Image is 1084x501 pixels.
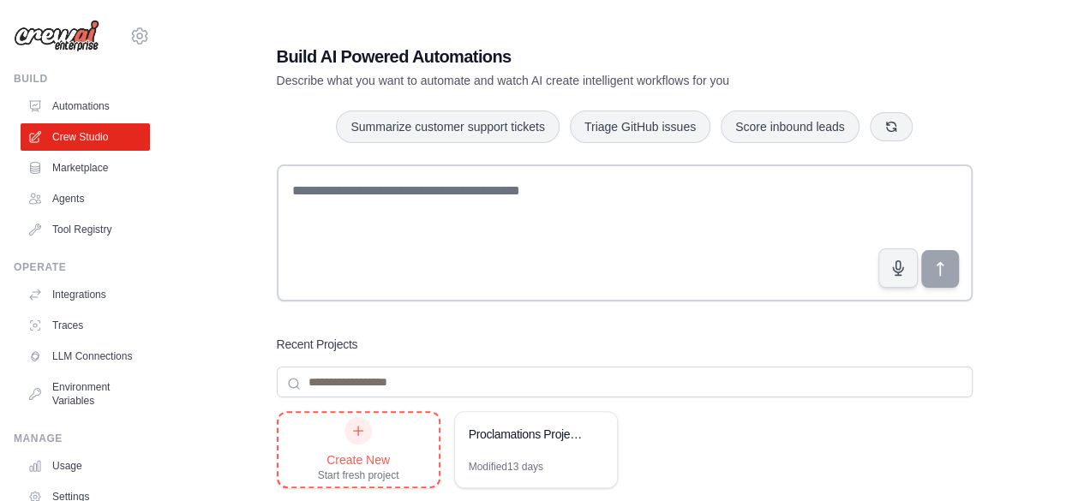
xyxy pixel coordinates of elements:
[469,460,543,474] div: Modified 13 days
[21,154,150,182] a: Marketplace
[21,281,150,308] a: Integrations
[21,123,150,151] a: Crew Studio
[21,216,150,243] a: Tool Registry
[21,92,150,120] a: Automations
[870,112,913,141] button: Get new suggestions
[570,110,710,143] button: Triage GitHub issues
[21,373,150,415] a: Environment Variables
[21,452,150,480] a: Usage
[277,72,853,89] p: Describe what you want to automate and watch AI create intelligent workflows for you
[14,20,99,52] img: Logo
[277,336,358,353] h3: Recent Projects
[277,45,853,69] h1: Build AI Powered Automations
[14,72,150,86] div: Build
[878,248,918,288] button: Click to speak your automation idea
[336,110,559,143] button: Summarize customer support tickets
[21,185,150,212] a: Agents
[21,312,150,339] a: Traces
[721,110,859,143] button: Score inbound leads
[21,343,150,370] a: LLM Connections
[14,260,150,274] div: Operate
[318,451,399,468] div: Create New
[14,432,150,445] div: Manage
[998,419,1084,501] iframe: Chat Widget
[469,426,586,443] div: Proclamations Project v1
[318,468,399,482] div: Start fresh project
